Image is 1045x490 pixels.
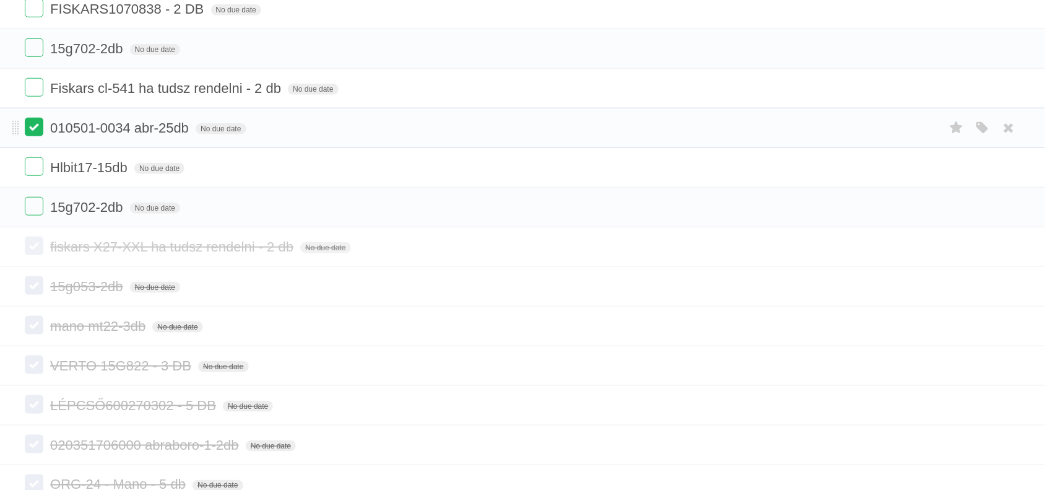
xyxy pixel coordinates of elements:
span: 15g053-2db [50,279,126,294]
label: Done [25,197,43,216]
span: No due date [300,242,350,253]
label: Done [25,118,43,136]
span: Hlbit17-15db [50,160,131,175]
span: No due date [196,123,246,134]
span: VERTO 15G822 - 3 DB [50,358,194,374]
label: Done [25,276,43,295]
label: Done [25,435,43,453]
span: No due date [152,322,202,333]
label: Done [25,395,43,414]
label: Done [25,157,43,176]
span: No due date [134,163,184,174]
span: No due date [130,44,180,55]
span: Fiskars cl-541 ha tudsz rendelni - 2 db [50,81,284,96]
span: 15g702-2db [50,41,126,56]
span: No due date [130,203,180,214]
span: No due date [130,282,180,293]
span: fiskars X27-XXL ha tudsz rendelni - 2 db [50,239,297,255]
label: Done [25,237,43,255]
span: No due date [288,84,338,95]
span: 020351706000 abraboro-1-2db [50,437,242,453]
span: LÉPCSŐ600270302 - 5 DB [50,398,219,413]
label: Done [25,316,43,335]
span: FISKARS1070838 - 2 DB [50,1,207,17]
span: 15g702-2db [50,199,126,215]
label: Done [25,38,43,57]
span: mano mt22-3db [50,318,149,334]
span: 010501-0034 abr-25db [50,120,192,136]
span: No due date [246,440,296,452]
label: Star task [945,118,968,138]
span: No due date [223,401,273,412]
span: No due date [211,4,261,15]
label: Done [25,356,43,374]
label: Done [25,78,43,97]
span: No due date [198,361,248,372]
